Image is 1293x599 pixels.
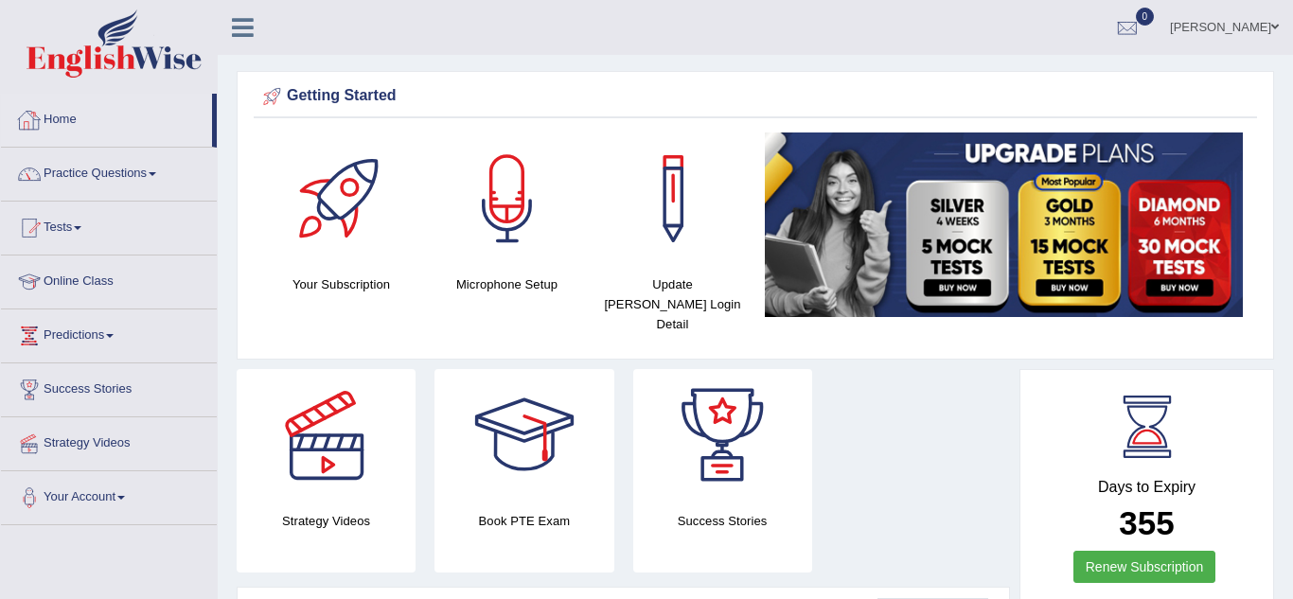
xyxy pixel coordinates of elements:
[1136,8,1155,26] span: 0
[1,148,217,195] a: Practice Questions
[1119,504,1174,541] b: 355
[1,471,217,519] a: Your Account
[434,511,613,531] h4: Book PTE Exam
[237,511,416,531] h4: Strategy Videos
[1,363,217,411] a: Success Stories
[1073,551,1216,583] a: Renew Subscription
[1,94,212,141] a: Home
[1041,479,1252,496] h4: Days to Expiry
[1,309,217,357] a: Predictions
[258,82,1252,111] div: Getting Started
[1,417,217,465] a: Strategy Videos
[633,511,812,531] h4: Success Stories
[1,255,217,303] a: Online Class
[1,202,217,249] a: Tests
[599,274,746,334] h4: Update [PERSON_NAME] Login Detail
[268,274,415,294] h4: Your Subscription
[765,132,1243,317] img: small5.jpg
[434,274,580,294] h4: Microphone Setup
